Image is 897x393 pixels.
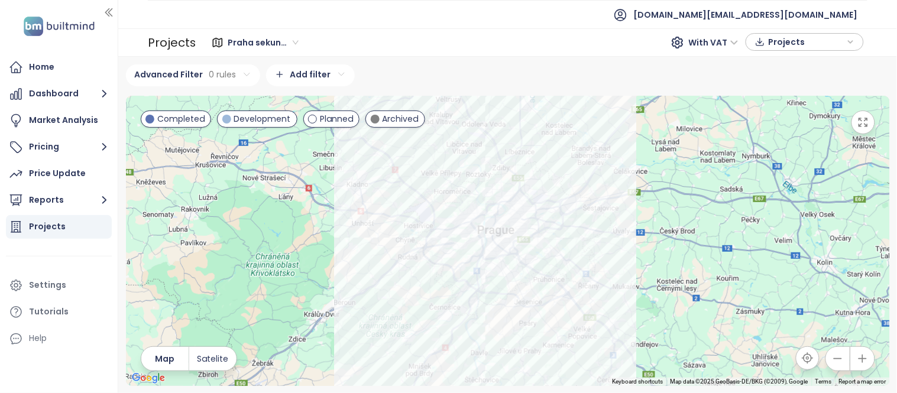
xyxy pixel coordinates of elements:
a: Terms (opens in new tab) [815,378,832,385]
span: Archived [383,112,419,125]
span: Planned [320,112,353,125]
button: Dashboard [6,82,112,106]
div: button [752,33,857,51]
div: Market Analysis [29,113,98,128]
div: Add filter [266,64,355,86]
img: Google [129,371,168,386]
div: Settings [29,278,66,293]
span: 0 rules [209,68,237,81]
span: Projects [768,33,844,51]
div: Projects [148,31,196,54]
a: Settings [6,274,112,297]
a: Price Update [6,162,112,186]
span: Development [234,112,291,125]
div: Home [29,60,54,74]
button: Map [141,347,189,371]
button: Satelite [189,347,237,371]
a: Home [6,56,112,79]
div: Projects [29,219,66,234]
button: Keyboard shortcuts [613,378,663,386]
a: Projects [6,215,112,239]
span: Map [155,352,174,365]
span: Map data ©2025 GeoBasis-DE/BKG (©2009), Google [671,378,808,385]
div: Advanced Filter [126,64,260,86]
div: Help [6,327,112,350]
span: Praha sekundarni trh [228,34,299,51]
a: Open this area in Google Maps (opens a new window) [129,371,168,386]
a: Tutorials [6,300,112,324]
div: Help [29,331,47,346]
img: logo [20,14,98,38]
span: Completed [157,112,205,125]
a: Market Analysis [6,109,112,132]
span: [DOMAIN_NAME][EMAIL_ADDRESS][DOMAIN_NAME] [634,1,858,29]
a: Report a map error [839,378,886,385]
button: Reports [6,189,112,212]
div: Price Update [29,166,86,181]
span: Satelite [197,352,229,365]
div: Tutorials [29,304,69,319]
button: Pricing [6,135,112,159]
span: With VAT [689,34,739,51]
